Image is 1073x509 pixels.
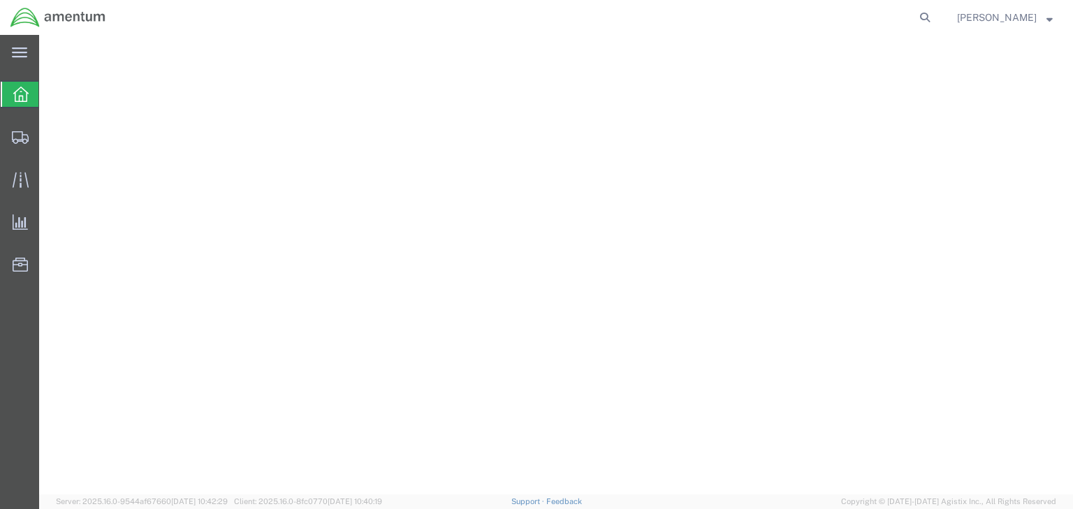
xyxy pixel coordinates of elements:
[841,496,1056,508] span: Copyright © [DATE]-[DATE] Agistix Inc., All Rights Reserved
[328,497,382,506] span: [DATE] 10:40:19
[10,7,106,28] img: logo
[956,9,1053,26] button: [PERSON_NAME]
[171,497,228,506] span: [DATE] 10:42:29
[511,497,546,506] a: Support
[56,497,228,506] span: Server: 2025.16.0-9544af67660
[546,497,582,506] a: Feedback
[957,10,1037,25] span: Chris Haes
[234,497,382,506] span: Client: 2025.16.0-8fc0770
[39,35,1073,494] iframe: FS Legacy Container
